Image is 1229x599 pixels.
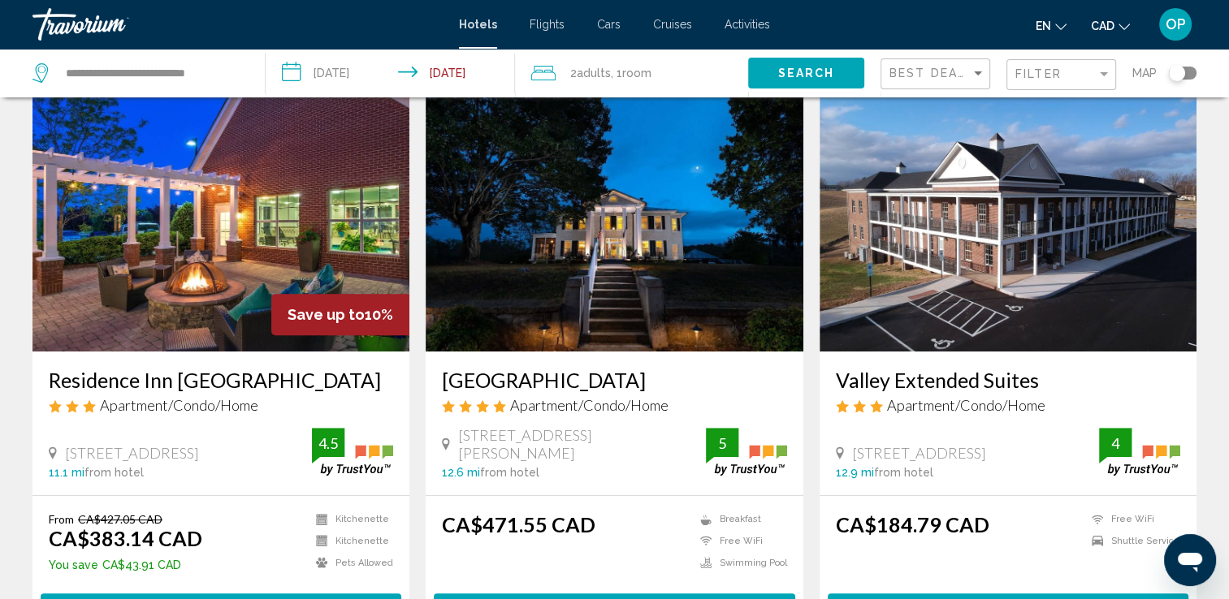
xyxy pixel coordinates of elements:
[1084,512,1180,526] li: Free WiFi
[49,558,98,571] span: You save
[49,526,202,550] ins: CA$383.14 CAD
[1099,428,1180,476] img: trustyou-badge.svg
[510,396,669,414] span: Apartment/Condo/Home
[570,62,611,84] span: 2
[65,444,199,462] span: [STREET_ADDRESS]
[458,426,705,462] span: [STREET_ADDRESS][PERSON_NAME]
[84,466,144,479] span: from hotel
[288,306,365,323] span: Save up to
[49,512,74,526] span: From
[622,67,651,80] span: Room
[692,556,787,570] li: Swimming Pool
[32,8,443,41] a: Travorium
[653,18,692,31] a: Cruises
[1036,19,1051,32] span: en
[577,67,611,80] span: Adults
[49,558,202,571] p: CA$43.91 CAD
[308,534,393,548] li: Kitchenette
[530,18,565,31] a: Flights
[889,67,985,81] mat-select: Sort by
[1006,58,1116,92] button: Filter
[442,512,595,537] ins: CA$471.55 CAD
[312,428,393,476] img: trustyou-badge.svg
[706,428,787,476] img: trustyou-badge.svg
[611,62,651,84] span: , 1
[692,534,787,548] li: Free WiFi
[442,466,480,479] span: 12.6 mi
[266,49,515,97] button: Check-in date: Sep 2, 2025 Check-out date: Sep 3, 2025
[49,368,393,392] a: Residence Inn [GEOGRAPHIC_DATA]
[777,67,834,80] span: Search
[836,396,1180,414] div: 3 star Apartment
[1084,534,1180,548] li: Shuttle Service
[597,18,621,31] a: Cars
[836,368,1180,392] a: Valley Extended Suites
[1036,14,1067,37] button: Change language
[312,433,344,453] div: 4.5
[426,92,803,351] img: Hotel image
[1132,62,1157,84] span: Map
[442,396,786,414] div: 4 star Apartment
[725,18,770,31] a: Activities
[308,556,393,570] li: Pets Allowed
[442,368,786,392] a: [GEOGRAPHIC_DATA]
[1154,7,1197,41] button: User Menu
[836,512,989,537] ins: CA$184.79 CAD
[308,512,393,526] li: Kitchenette
[271,294,409,335] div: 10%
[706,433,738,453] div: 5
[1157,66,1197,80] button: Toggle map
[49,466,84,479] span: 11.1 mi
[1166,16,1186,32] span: OP
[820,92,1197,351] img: Hotel image
[1015,67,1062,80] span: Filter
[100,396,258,414] span: Apartment/Condo/Home
[852,444,986,462] span: [STREET_ADDRESS]
[49,396,393,414] div: 3 star Apartment
[1091,14,1130,37] button: Change currency
[1091,19,1114,32] span: CAD
[78,512,162,526] del: CA$427.05 CAD
[1099,433,1132,453] div: 4
[515,49,748,97] button: Travelers: 2 adults, 0 children
[480,466,539,479] span: from hotel
[887,396,1045,414] span: Apartment/Condo/Home
[889,67,975,80] span: Best Deals
[32,92,409,351] img: Hotel image
[874,466,933,479] span: from hotel
[459,18,497,31] a: Hotels
[692,512,787,526] li: Breakfast
[1164,534,1216,586] iframe: Button to launch messaging window
[836,466,874,479] span: 12.9 mi
[748,58,864,88] button: Search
